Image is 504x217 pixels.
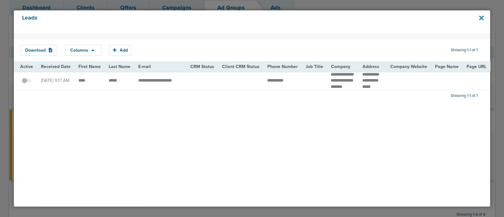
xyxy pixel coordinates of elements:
[109,45,131,56] button: Add
[138,64,151,69] span: E-mail
[301,62,327,71] th: Job Title
[218,62,263,71] th: Client CRM Status
[20,64,33,69] span: Active
[78,64,101,69] span: First Name
[22,14,438,29] h4: Leads
[451,93,478,99] span: Showing 1-1 of 1
[190,64,214,69] span: CRM Status
[37,71,75,90] td: [DATE] 9:17 AM
[451,48,478,53] span: Showing 1-1 of 1
[431,62,462,71] th: Page Name
[467,64,486,69] span: Page URL
[386,62,431,71] th: Company Website
[41,64,71,69] span: Received Date
[70,48,88,53] span: Columns
[358,62,386,71] th: Address
[109,64,130,69] span: Last Name
[20,45,57,56] button: Download
[120,48,128,53] span: Add
[267,64,298,69] span: Phone Number
[327,62,358,71] th: Company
